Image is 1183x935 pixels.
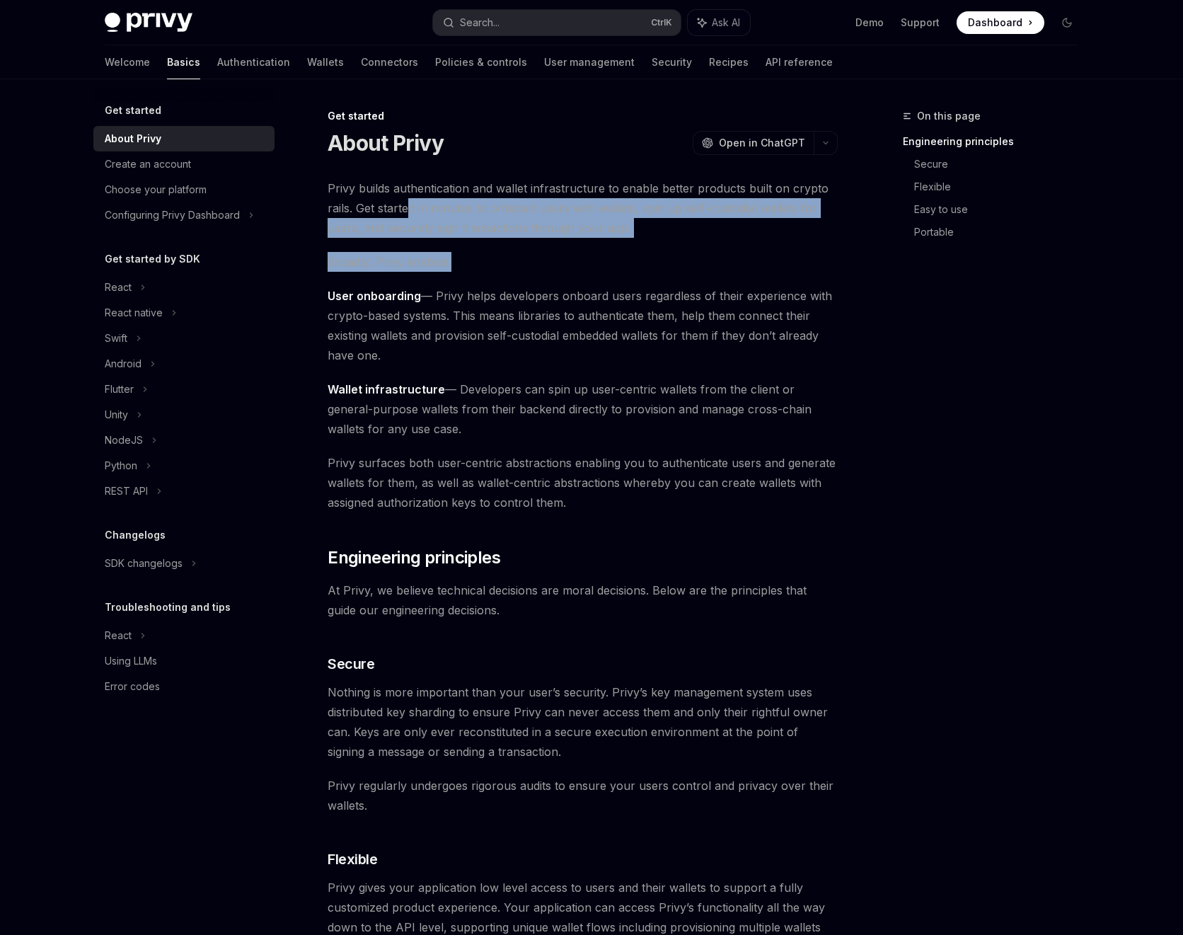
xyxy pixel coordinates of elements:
a: Wallets [307,45,344,79]
div: Using LLMs [105,653,157,670]
span: Flexible [328,849,377,869]
a: Error codes [93,674,275,699]
div: Search... [460,14,500,31]
div: React native [105,304,163,321]
div: Swift [105,330,127,347]
div: REST API [105,483,148,500]
span: Engineering principles [328,546,500,569]
div: About Privy [105,130,161,147]
span: Secure [328,654,374,674]
span: Nothing is more important than your user’s security. Privy’s key management system uses distribut... [328,682,838,762]
div: Create an account [105,156,191,173]
a: Using LLMs [93,648,275,674]
div: SDK changelogs [105,555,183,572]
strong: Wallet infrastructure [328,382,445,396]
a: Flexible [914,176,1090,198]
button: Search...CtrlK [433,10,681,35]
span: Ask AI [712,16,740,30]
div: Flutter [105,381,134,398]
div: Unity [105,406,128,423]
a: Portable [914,221,1090,243]
span: Open in ChatGPT [719,136,805,150]
span: Broadly, Privy enables: [328,252,838,272]
div: Configuring Privy Dashboard [105,207,240,224]
span: On this page [917,108,981,125]
a: Welcome [105,45,150,79]
div: React [105,627,132,644]
a: Demo [855,16,884,30]
a: About Privy [93,126,275,151]
h5: Get started by SDK [105,251,200,268]
a: Policies & controls [435,45,527,79]
button: Toggle dark mode [1056,11,1078,34]
span: — Privy helps developers onboard users regardless of their experience with crypto-based systems. ... [328,286,838,365]
a: Create an account [93,151,275,177]
a: Connectors [361,45,418,79]
strong: User onboarding [328,289,421,303]
div: NodeJS [105,432,143,449]
h1: About Privy [328,130,444,156]
span: Dashboard [968,16,1022,30]
a: Authentication [217,45,290,79]
a: User management [544,45,635,79]
span: Ctrl K [651,17,672,28]
span: Privy surfaces both user-centric abstractions enabling you to authenticate users and generate wal... [328,453,838,512]
div: Get started [328,109,838,123]
a: Support [901,16,940,30]
div: Error codes [105,678,160,695]
button: Open in ChatGPT [693,131,814,155]
h5: Changelogs [105,527,166,544]
a: Engineering principles [903,130,1090,153]
div: Choose your platform [105,181,207,198]
img: dark logo [105,13,192,33]
div: React [105,279,132,296]
div: Android [105,355,142,372]
a: Choose your platform [93,177,275,202]
a: Dashboard [957,11,1044,34]
a: Security [652,45,692,79]
a: Easy to use [914,198,1090,221]
div: Python [105,457,137,474]
span: Privy builds authentication and wallet infrastructure to enable better products built on crypto r... [328,178,838,238]
a: API reference [766,45,833,79]
span: At Privy, we believe technical decisions are moral decisions. Below are the principles that guide... [328,580,838,620]
a: Basics [167,45,200,79]
span: Privy regularly undergoes rigorous audits to ensure your users control and privacy over their wal... [328,776,838,815]
h5: Get started [105,102,161,119]
h5: Troubleshooting and tips [105,599,231,616]
span: — Developers can spin up user-centric wallets from the client or general-purpose wallets from the... [328,379,838,439]
button: Ask AI [688,10,750,35]
a: Recipes [709,45,749,79]
a: Secure [914,153,1090,176]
